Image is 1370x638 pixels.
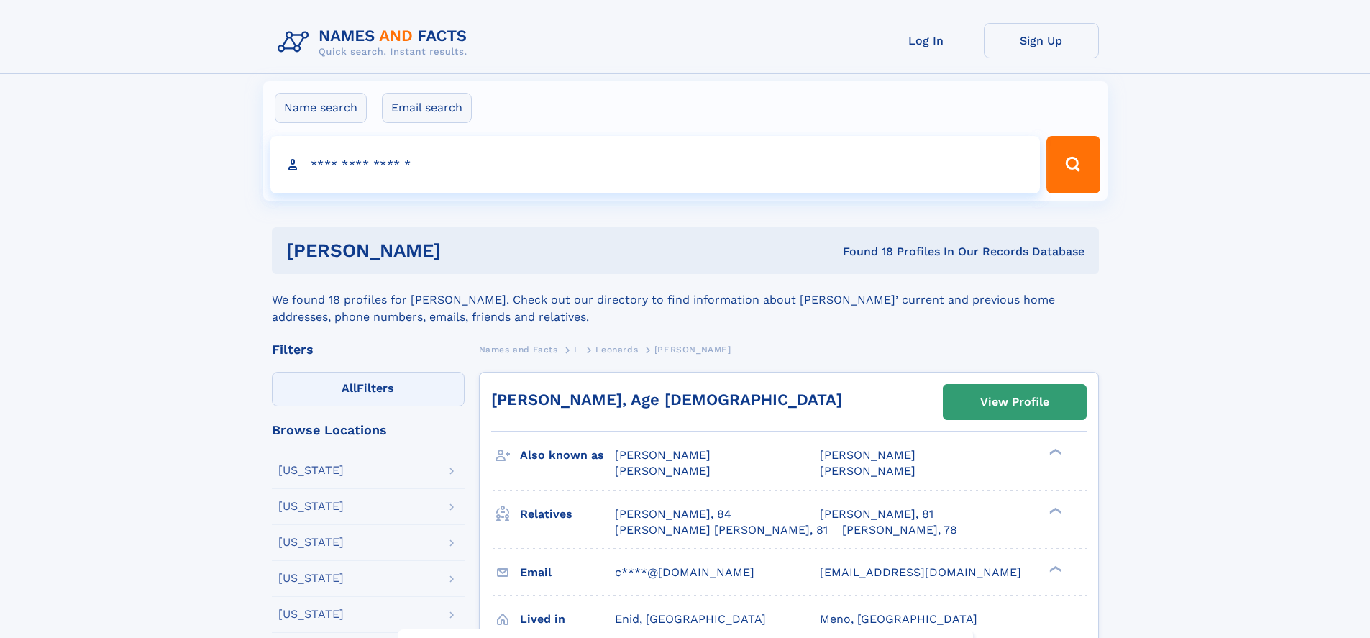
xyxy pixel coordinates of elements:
div: [US_STATE] [278,465,344,476]
h3: Email [520,560,615,585]
div: Browse Locations [272,424,465,437]
input: search input [270,136,1041,193]
div: We found 18 profiles for [PERSON_NAME]. Check out our directory to find information about [PERSON... [272,274,1099,326]
span: Meno, [GEOGRAPHIC_DATA] [820,612,977,626]
span: [PERSON_NAME] [615,448,711,462]
a: View Profile [944,385,1086,419]
div: ❯ [1046,447,1063,457]
label: Email search [382,93,472,123]
span: [PERSON_NAME] [654,345,731,355]
span: [PERSON_NAME] [820,448,915,462]
a: Leonards [595,340,638,358]
a: [PERSON_NAME], 78 [842,522,957,538]
a: [PERSON_NAME], Age [DEMOGRAPHIC_DATA] [491,391,842,409]
a: [PERSON_NAME], 81 [820,506,933,522]
h1: [PERSON_NAME] [286,242,642,260]
div: [US_STATE] [278,573,344,584]
span: [EMAIL_ADDRESS][DOMAIN_NAME] [820,565,1021,579]
button: Search Button [1046,136,1100,193]
a: Sign Up [984,23,1099,58]
a: Log In [869,23,984,58]
h3: Relatives [520,502,615,527]
div: ❯ [1046,506,1063,515]
div: [US_STATE] [278,501,344,512]
div: Filters [272,343,465,356]
a: L [574,340,580,358]
img: Logo Names and Facts [272,23,479,62]
h3: Also known as [520,443,615,468]
span: Enid, [GEOGRAPHIC_DATA] [615,612,766,626]
span: [PERSON_NAME] [615,464,711,478]
label: Name search [275,93,367,123]
a: Names and Facts [479,340,558,358]
div: View Profile [980,386,1049,419]
div: ❯ [1046,564,1063,573]
div: [US_STATE] [278,537,344,548]
div: Found 18 Profiles In Our Records Database [641,244,1084,260]
h3: Lived in [520,607,615,632]
label: Filters [272,372,465,406]
span: All [342,381,357,395]
span: Leonards [595,345,638,355]
div: [US_STATE] [278,609,344,620]
a: [PERSON_NAME] [PERSON_NAME], 81 [615,522,828,538]
a: [PERSON_NAME], 84 [615,506,731,522]
span: [PERSON_NAME] [820,464,915,478]
span: L [574,345,580,355]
